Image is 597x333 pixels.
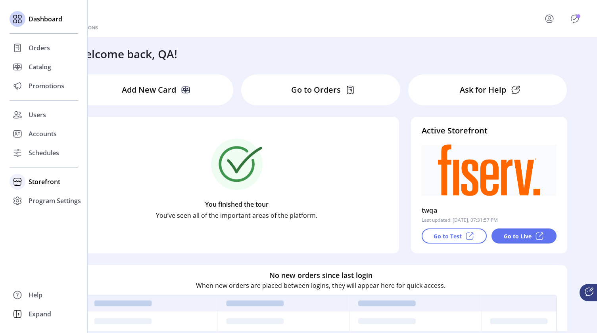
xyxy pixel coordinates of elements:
[422,125,557,137] h4: Active Storefront
[29,81,64,91] span: Promotions
[291,84,341,96] p: Go to Orders
[460,84,506,96] p: Ask for Help
[534,9,568,28] button: menu
[568,12,581,25] button: Publisher Panel
[269,270,372,281] h6: No new orders since last login
[29,43,50,53] span: Orders
[205,200,269,209] p: You finished the tour
[29,196,81,206] span: Program Settings
[422,204,438,217] p: twqa
[29,110,46,120] span: Users
[122,84,176,96] p: Add New Card
[29,309,51,319] span: Expand
[196,281,445,290] p: When new orders are placed between logins, they will appear here for quick access.
[156,211,317,220] p: You’ve seen all of the important areas of the platform.
[29,62,51,72] span: Catalog
[422,217,498,224] p: Last updated: [DATE], 07:31:57 PM
[29,177,60,186] span: Storefront
[29,148,59,158] span: Schedules
[434,232,462,240] p: Go to Test
[29,290,42,300] span: Help
[29,14,62,24] span: Dashboard
[504,232,532,240] p: Go to Live
[29,129,57,139] span: Accounts
[75,46,177,62] h3: Welcome back, QA!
